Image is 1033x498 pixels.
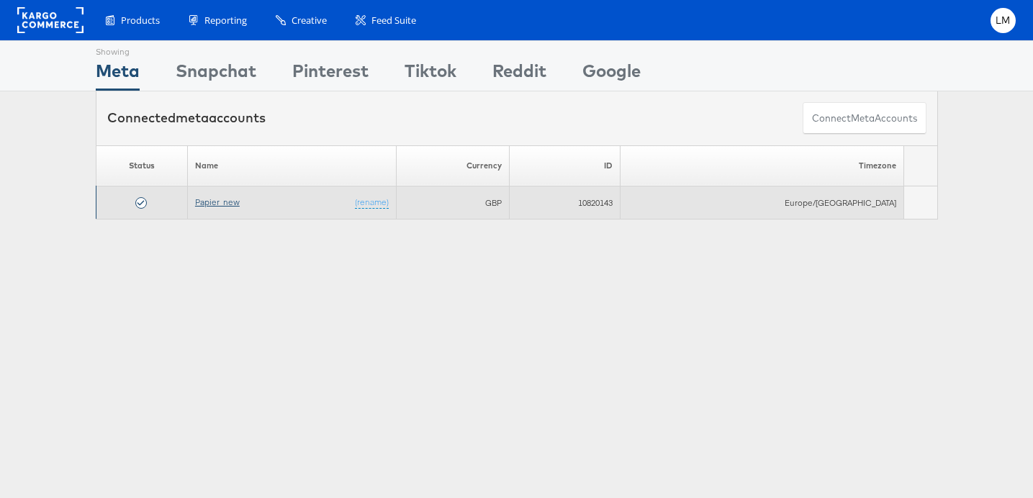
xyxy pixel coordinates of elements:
[996,16,1011,25] span: LM
[621,145,903,186] th: Timezone
[509,186,620,219] td: 10820143
[204,14,247,27] span: Reporting
[176,58,256,91] div: Snapchat
[292,14,327,27] span: Creative
[355,196,389,209] a: (rename)
[107,109,266,127] div: Connected accounts
[803,102,926,135] button: ConnectmetaAccounts
[121,14,160,27] span: Products
[96,41,140,58] div: Showing
[397,145,509,186] th: Currency
[397,186,509,219] td: GBP
[405,58,456,91] div: Tiktok
[851,112,875,125] span: meta
[492,58,546,91] div: Reddit
[96,145,187,186] th: Status
[195,196,240,207] a: Papier_new
[621,186,903,219] td: Europe/[GEOGRAPHIC_DATA]
[371,14,416,27] span: Feed Suite
[176,109,209,126] span: meta
[509,145,620,186] th: ID
[582,58,641,91] div: Google
[187,145,397,186] th: Name
[292,58,369,91] div: Pinterest
[96,58,140,91] div: Meta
